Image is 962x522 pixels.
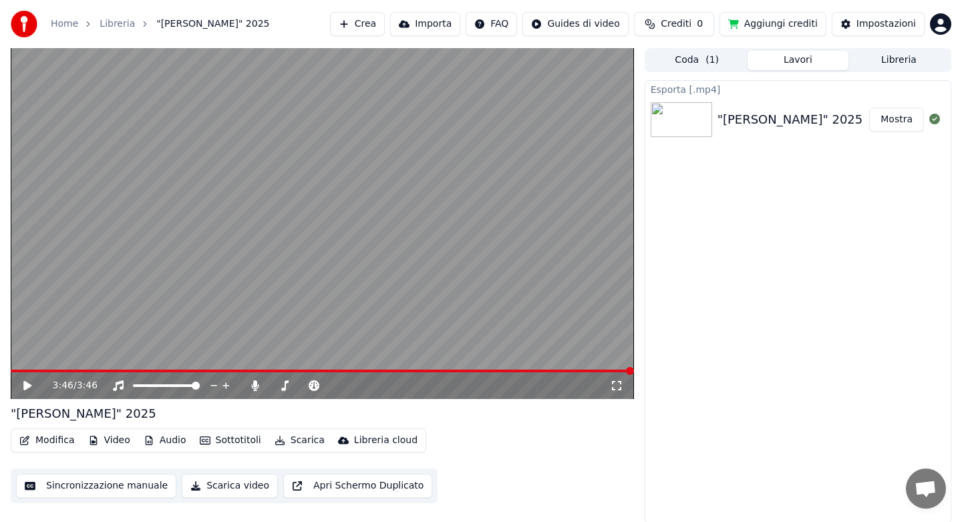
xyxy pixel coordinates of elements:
button: Crea [330,12,385,36]
div: "[PERSON_NAME]" 2025 [11,404,156,423]
a: Libreria [100,17,135,31]
div: Esporta [.mp4] [645,81,951,97]
button: Crediti0 [634,12,714,36]
div: "[PERSON_NAME]" 2025 [717,110,863,129]
span: 3:46 [77,379,98,392]
a: Home [51,17,78,31]
div: Impostazioni [856,17,916,31]
button: Mostra [869,108,924,132]
button: Coda [647,51,748,70]
button: Modifica [14,431,80,450]
span: ( 1 ) [705,53,719,67]
img: youka [11,11,37,37]
span: 0 [697,17,703,31]
button: Sincronizzazione manuale [16,474,176,498]
span: 3:46 [53,379,73,392]
div: Libreria cloud [354,434,418,447]
span: Crediti [661,17,691,31]
button: Video [83,431,136,450]
div: Aprire la chat [906,469,946,509]
button: Sottotitoli [194,431,267,450]
button: Impostazioni [832,12,925,36]
div: / [53,379,85,392]
span: "[PERSON_NAME]" 2025 [156,17,269,31]
nav: breadcrumb [51,17,269,31]
button: Libreria [848,51,949,70]
button: Audio [138,431,192,450]
button: Scarica video [182,474,278,498]
button: Scarica [269,431,330,450]
button: Apri Schermo Duplicato [283,474,432,498]
button: Aggiungi crediti [719,12,826,36]
button: Lavori [748,51,848,70]
button: Guides di video [522,12,628,36]
button: FAQ [466,12,517,36]
button: Importa [390,12,460,36]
